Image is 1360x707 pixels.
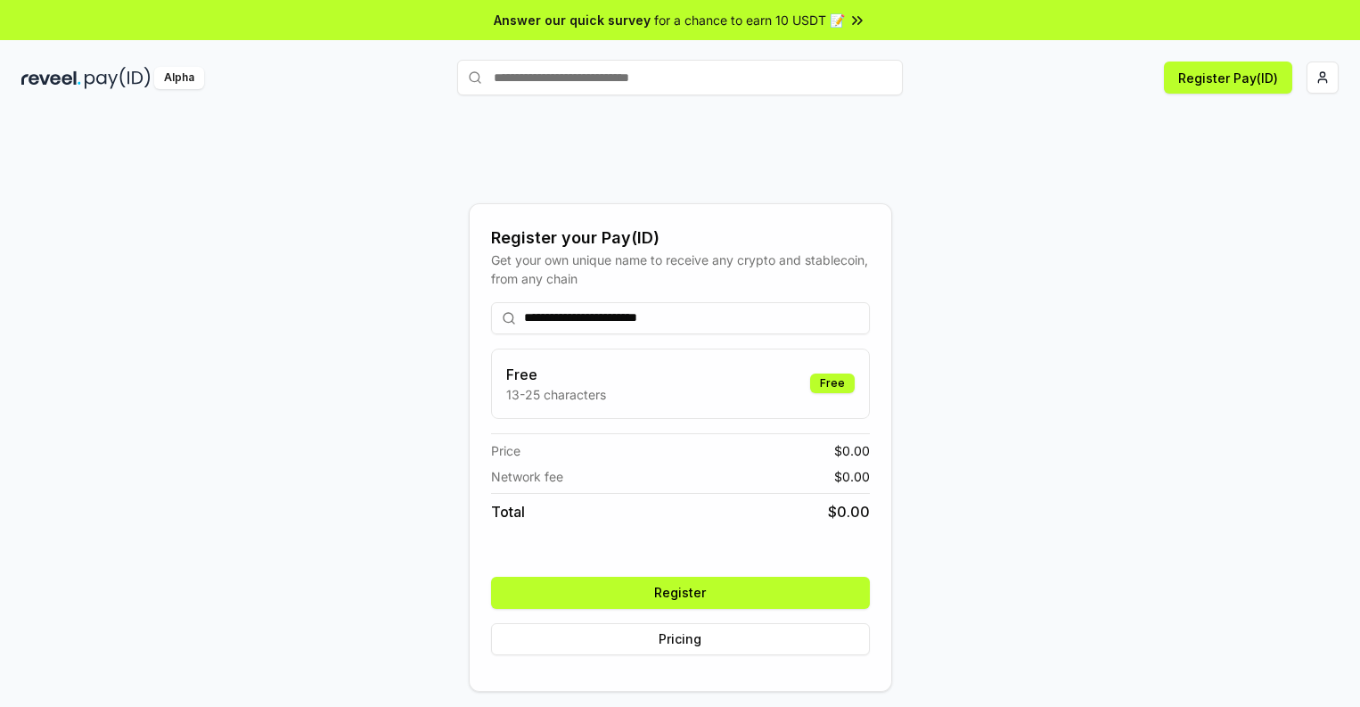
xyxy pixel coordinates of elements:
[491,577,870,609] button: Register
[834,467,870,486] span: $ 0.00
[828,501,870,522] span: $ 0.00
[810,374,855,393] div: Free
[491,501,525,522] span: Total
[491,226,870,251] div: Register your Pay(ID)
[654,11,845,29] span: for a chance to earn 10 USDT 📝
[494,11,651,29] span: Answer our quick survey
[506,364,606,385] h3: Free
[491,467,563,486] span: Network fee
[834,441,870,460] span: $ 0.00
[491,441,520,460] span: Price
[491,623,870,655] button: Pricing
[491,251,870,288] div: Get your own unique name to receive any crypto and stablecoin, from any chain
[21,67,81,89] img: reveel_dark
[506,385,606,404] p: 13-25 characters
[154,67,204,89] div: Alpha
[1164,62,1292,94] button: Register Pay(ID)
[85,67,151,89] img: pay_id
